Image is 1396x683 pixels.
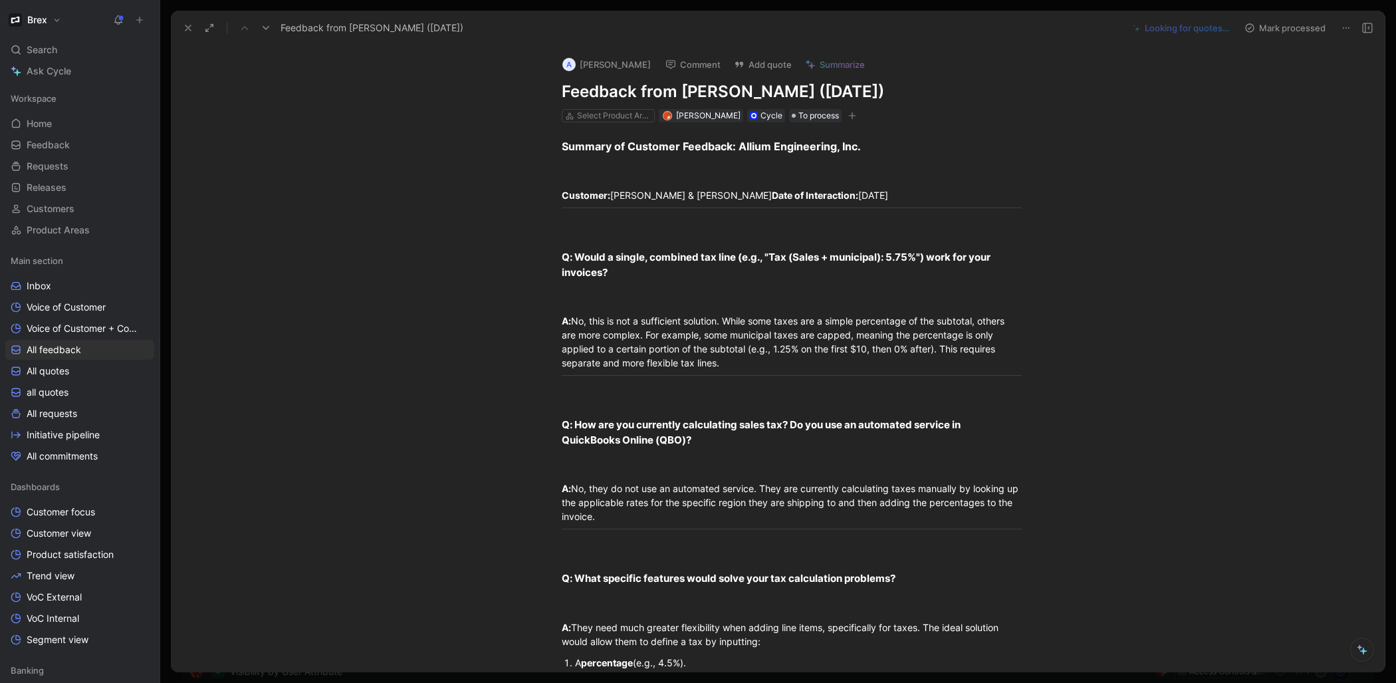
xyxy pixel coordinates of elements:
a: All commitments [5,446,154,466]
a: Voice of Customer [5,297,154,317]
div: Dashboards [5,477,154,497]
span: All requests [27,407,77,420]
span: [PERSON_NAME] [676,110,741,120]
h1: Brex [27,14,47,26]
span: VoC External [27,591,82,604]
button: Summarize [799,55,871,74]
a: All quotes [5,361,154,381]
a: Releases [5,178,154,198]
strong: A: [562,483,571,494]
span: To process [798,109,839,122]
div: A (e.g., 4.5%). [575,656,1022,670]
span: Initiative pipeline [27,428,100,442]
span: VoC Internal [27,612,79,625]
a: Feedback [5,135,154,155]
div: To process [789,109,842,122]
span: Releases [27,181,66,194]
a: Product satisfaction [5,545,154,565]
span: Inbox [27,279,51,293]
div: Main section [5,251,154,271]
a: Customer focus [5,502,154,522]
strong: A: [562,622,571,633]
span: Voice of Customer [27,301,106,314]
div: They need much greater flexibility when adding line items, specifically for taxes. The ideal solu... [562,620,1022,648]
div: [PERSON_NAME] & [PERSON_NAME] [DATE] [562,188,1022,202]
a: Customer view [5,523,154,543]
a: Ask Cycle [5,61,154,81]
strong: Q: What specific features would solve your tax calculation problems? [562,572,895,585]
a: Home [5,114,154,134]
span: Customer view [27,527,91,540]
img: Brex [9,13,22,27]
span: Dashboards [11,480,60,493]
a: Voice of Customer + Commercial NRR Feedback [5,319,154,339]
span: Voice of Customer + Commercial NRR Feedback [27,322,142,335]
span: Product Areas [27,223,90,237]
span: All feedback [27,343,81,356]
a: all quotes [5,382,154,402]
span: Main section [11,254,63,267]
div: Workspace [5,88,154,108]
button: Comment [659,55,727,74]
strong: Summary of Customer Feedback: Allium Engineering, Inc. [562,140,861,153]
button: Looking for quotes… [1125,19,1236,37]
a: Customers [5,199,154,219]
span: All quotes [27,364,69,378]
button: Mark processed [1238,19,1332,37]
span: Search [27,42,57,58]
div: Select Product Areas [577,109,651,122]
a: Inbox [5,276,154,296]
strong: Customer: [562,190,610,201]
a: VoC External [5,587,154,607]
button: BrexBrex [5,11,64,29]
span: Banking [11,664,44,677]
span: Customers [27,202,74,215]
div: No, they do not use an automated service. They are currently calculating taxes manually by lookin... [562,481,1022,523]
span: Workspace [11,92,57,105]
strong: Q: How are you currently calculating sales tax? Do you use an automated service in QuickBooks Onl... [562,418,963,446]
h1: Feedback from [PERSON_NAME] ([DATE]) [562,81,1022,102]
span: all quotes [27,386,68,399]
strong: percentage [581,657,633,668]
div: A [562,58,576,71]
div: DashboardsCustomer focusCustomer viewProduct satisfactionTrend viewVoC ExternalVoC InternalSegmen... [5,477,154,650]
strong: Date of Interaction: [772,190,858,201]
strong: Q: Would a single, combined tax line (e.g., "Tax (Sales + municipal): 5.75%") work for your invoi... [562,251,992,279]
a: Requests [5,156,154,176]
strong: A: [562,315,571,327]
span: Segment view [27,633,88,646]
button: A[PERSON_NAME] [556,55,657,74]
a: Initiative pipeline [5,425,154,445]
a: Trend view [5,566,154,586]
button: Add quote [728,55,798,74]
span: Feedback [27,138,70,152]
div: Cycle [760,109,782,122]
span: Ask Cycle [27,63,71,79]
a: Product Areas [5,220,154,240]
a: Segment view [5,630,154,650]
div: Main sectionInboxVoice of CustomerVoice of Customer + Commercial NRR FeedbackAll feedbackAll quot... [5,251,154,466]
div: No, this is not a sufficient solution. While some taxes are a simple percentage of the subtotal, ... [562,314,1022,370]
span: Product satisfaction [27,548,114,561]
img: avatar [663,112,671,120]
a: All requests [5,404,154,424]
span: Requests [27,160,68,173]
div: Banking [5,660,154,680]
span: Trend view [27,569,74,583]
a: VoC Internal [5,609,154,628]
span: Customer focus [27,505,95,519]
a: All feedback [5,340,154,360]
span: Home [27,117,52,130]
span: Feedback from [PERSON_NAME] ([DATE]) [281,20,463,36]
span: All commitments [27,450,98,463]
span: Summarize [820,59,865,70]
div: Search [5,40,154,60]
